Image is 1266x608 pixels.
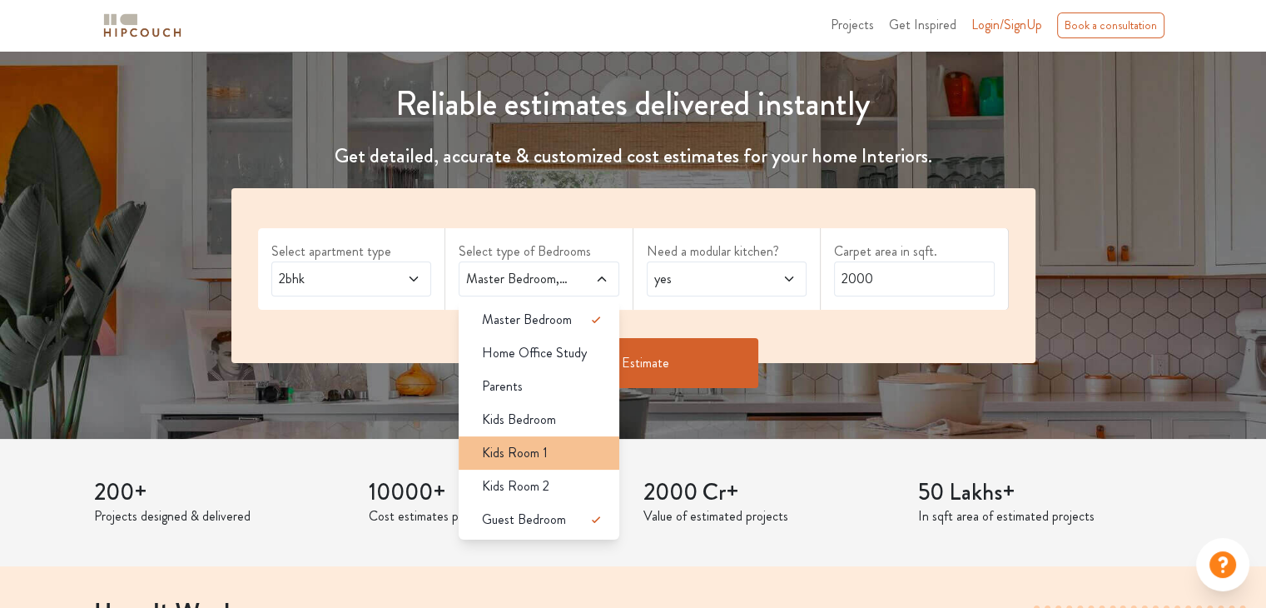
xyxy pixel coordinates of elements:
[482,443,548,463] span: Kids Room 1
[463,269,572,289] span: Master Bedroom,Guest Bedroom
[482,310,572,330] span: Master Bedroom
[918,479,1173,507] h3: 50 Lakhs+
[482,343,587,363] span: Home Office Study
[1057,12,1164,38] div: Book a consultation
[459,242,619,262] label: Select type of Bedrooms
[831,15,874,34] span: Projects
[834,242,995,262] label: Carpet area in sqft.
[276,269,385,289] span: 2bhk
[971,15,1042,34] span: Login/SignUp
[647,242,807,262] label: Need a modular kitchen?
[221,84,1045,124] h1: Reliable estimates delivered instantly
[509,338,758,388] button: Get Estimate
[643,506,898,526] p: Value of estimated projects
[482,476,549,496] span: Kids Room 2
[221,144,1045,168] h4: Get detailed, accurate & customized cost estimates for your home Interiors.
[482,376,523,396] span: Parents
[482,410,556,430] span: Kids Bedroom
[369,506,623,526] p: Cost estimates provided
[643,479,898,507] h3: 2000 Cr+
[834,262,995,297] input: Enter area sqft
[918,506,1173,526] p: In sqft area of estimated projects
[651,269,760,289] span: yes
[889,15,956,34] span: Get Inspired
[101,7,184,44] span: logo-horizontal.svg
[271,242,432,262] label: Select apartment type
[482,510,566,530] span: Guest Bedroom
[94,506,349,526] p: Projects designed & delivered
[101,11,184,40] img: logo-horizontal.svg
[369,479,623,507] h3: 10000+
[94,479,349,507] h3: 200+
